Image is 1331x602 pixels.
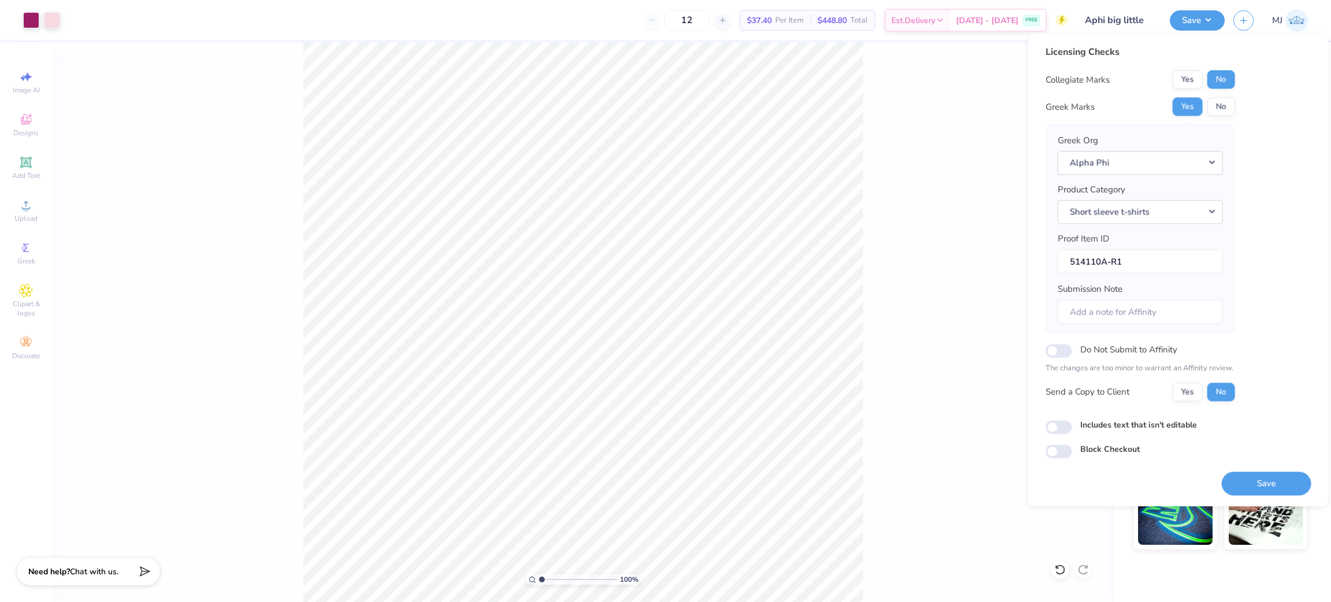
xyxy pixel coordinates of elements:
[1080,342,1177,357] label: Do Not Submit to Affinity
[850,14,868,27] span: Total
[6,299,46,318] span: Clipart & logos
[775,14,804,27] span: Per Item
[28,566,70,577] strong: Need help?
[1046,45,1235,59] div: Licensing Checks
[1046,363,1235,374] p: The changes are too minor to warrant an Affinity review.
[620,574,638,585] span: 100 %
[1207,98,1235,116] button: No
[17,257,35,266] span: Greek
[1046,385,1129,399] div: Send a Copy to Client
[1170,10,1225,31] button: Save
[1222,471,1311,495] button: Save
[1058,200,1223,224] button: Short sleeve t-shirts
[891,14,935,27] span: Est. Delivery
[1272,14,1282,27] span: MJ
[13,128,39,138] span: Designs
[14,214,38,223] span: Upload
[13,86,40,95] span: Image AI
[1058,232,1109,246] label: Proof Item ID
[1207,382,1235,401] button: No
[1080,443,1140,455] label: Block Checkout
[1285,9,1308,32] img: Mark Joshua Mullasgo
[1058,183,1125,196] label: Product Category
[1173,98,1203,116] button: Yes
[1058,134,1098,147] label: Greek Org
[1058,299,1223,324] input: Add a note for Affinity
[1138,487,1213,545] img: Glow in the Dark Ink
[747,14,772,27] span: $37.40
[70,566,118,577] span: Chat with us.
[1173,70,1203,89] button: Yes
[956,14,1018,27] span: [DATE] - [DATE]
[817,14,847,27] span: $448.80
[1058,151,1223,174] button: Alpha Phi
[1229,487,1303,545] img: Water based Ink
[1080,418,1197,430] label: Includes text that isn't editable
[12,351,40,361] span: Decorate
[1207,70,1235,89] button: No
[1076,9,1161,32] input: Untitled Design
[1046,100,1095,113] div: Greek Marks
[664,10,709,31] input: – –
[1058,283,1122,296] label: Submission Note
[1025,16,1038,24] span: FREE
[12,171,40,180] span: Add Text
[1046,73,1110,86] div: Collegiate Marks
[1173,382,1203,401] button: Yes
[1272,9,1308,32] a: MJ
